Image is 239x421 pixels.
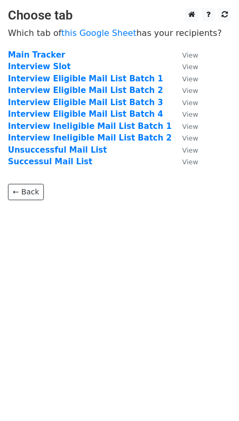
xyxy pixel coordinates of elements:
[8,62,71,71] a: Interview Slot
[8,8,231,23] h3: Choose tab
[182,51,198,59] small: View
[172,109,198,119] a: View
[172,98,198,107] a: View
[172,74,198,83] a: View
[182,158,198,166] small: View
[182,87,198,95] small: View
[172,50,198,60] a: View
[182,75,198,83] small: View
[8,184,44,200] a: ← Back
[172,133,198,143] a: View
[8,74,163,83] a: Interview Eligible Mail List Batch 1
[8,157,93,166] a: Successul Mail List
[8,145,107,155] a: Unsuccessful Mail List
[8,133,172,143] a: Interview Ineligible Mail List Batch 2
[182,123,198,130] small: View
[8,121,172,131] a: Interview Ineligible Mail List Batch 1
[182,110,198,118] small: View
[8,109,163,119] a: Interview Eligible Mail List Batch 4
[172,86,198,95] a: View
[172,145,198,155] a: View
[8,50,65,60] a: Main Tracker
[182,134,198,142] small: View
[8,27,231,39] p: Which tab of has your recipients?
[182,63,198,71] small: View
[172,121,198,131] a: View
[172,157,198,166] a: View
[61,28,136,38] a: this Google Sheet
[8,98,163,107] a: Interview Eligible Mail List Batch 3
[172,62,198,71] a: View
[182,146,198,154] small: View
[8,86,163,95] a: Interview Eligible Mail List Batch 2
[182,99,198,107] small: View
